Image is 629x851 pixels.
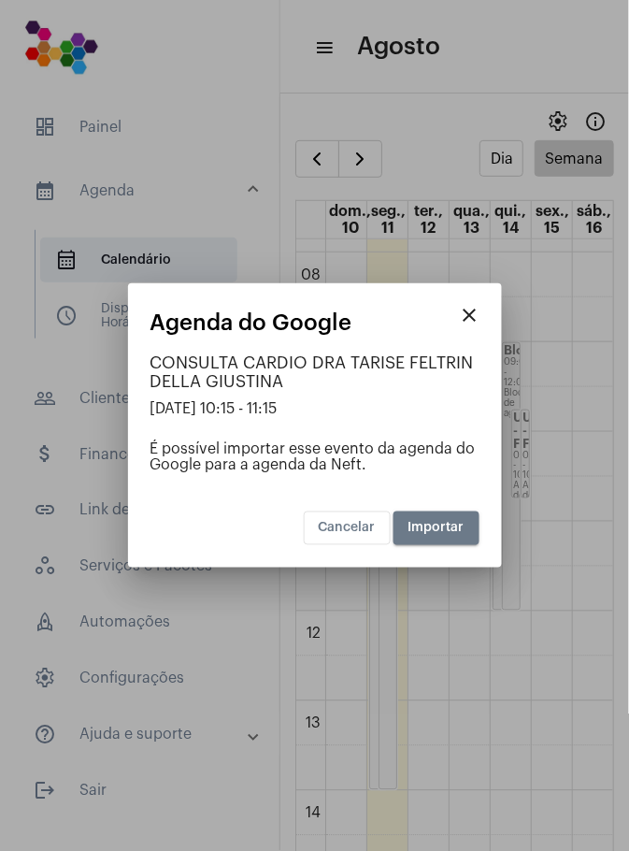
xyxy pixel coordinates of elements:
div: [DATE] 10:15 - 11:15 [150,400,479,417]
div: CONSULTA CARDIO DRA TARISE FELTRIN DELLA GIUSTINA [150,353,479,391]
div: É possível importar esse evento da agenda do Google para a agenda da Neft. [150,440,479,474]
button: Importar [393,512,479,545]
span: Agenda do Google [150,310,352,335]
span: Importar [408,522,465,535]
button: Cancelar [304,512,391,545]
mat-icon: close [459,304,481,326]
span: Cancelar [319,522,376,535]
